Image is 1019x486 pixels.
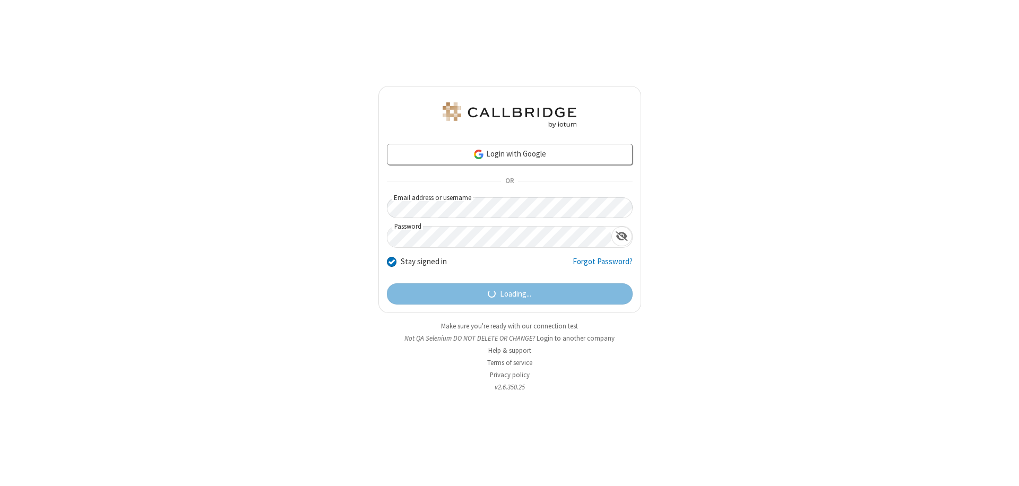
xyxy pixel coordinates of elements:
a: Forgot Password? [573,256,633,276]
li: Not QA Selenium DO NOT DELETE OR CHANGE? [378,333,641,343]
input: Email address or username [387,197,633,218]
span: Loading... [500,288,531,300]
iframe: Chat [992,458,1011,479]
a: Help & support [488,346,531,355]
input: Password [387,227,611,247]
div: Show password [611,227,632,246]
a: Make sure you're ready with our connection test [441,322,578,331]
a: Privacy policy [490,370,530,379]
a: Login with Google [387,144,633,165]
a: Terms of service [487,358,532,367]
img: google-icon.png [473,149,485,160]
button: Loading... [387,283,633,305]
label: Stay signed in [401,256,447,268]
button: Login to another company [537,333,615,343]
li: v2.6.350.25 [378,382,641,392]
span: OR [501,174,518,189]
img: QA Selenium DO NOT DELETE OR CHANGE [441,102,578,128]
